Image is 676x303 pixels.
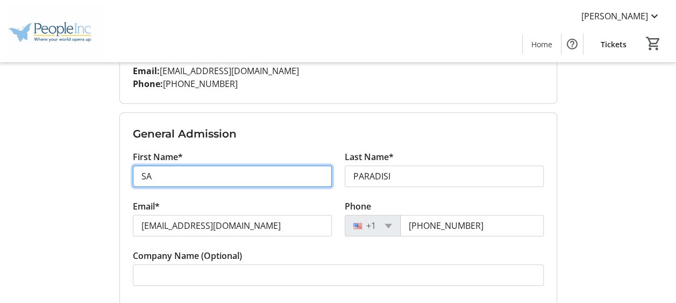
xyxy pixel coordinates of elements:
[531,39,552,50] span: Home
[6,4,102,58] img: People Inc.'s Logo
[133,65,160,77] strong: Email:
[644,34,663,53] button: Cart
[601,39,627,50] span: Tickets
[592,34,635,54] a: Tickets
[573,8,670,25] button: [PERSON_NAME]
[400,215,544,236] input: (201) 555-0123
[133,126,544,142] h3: General Admission
[561,33,583,55] button: Help
[345,200,371,213] label: Phone
[133,77,544,90] p: [PHONE_NUMBER]
[133,150,183,163] label: First Name*
[523,34,561,54] a: Home
[133,78,163,90] strong: Phone:
[345,150,394,163] label: Last Name*
[133,64,544,77] p: [EMAIL_ADDRESS][DOMAIN_NAME]
[133,200,160,213] label: Email*
[581,10,648,23] span: [PERSON_NAME]
[133,249,242,262] label: Company Name (Optional)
